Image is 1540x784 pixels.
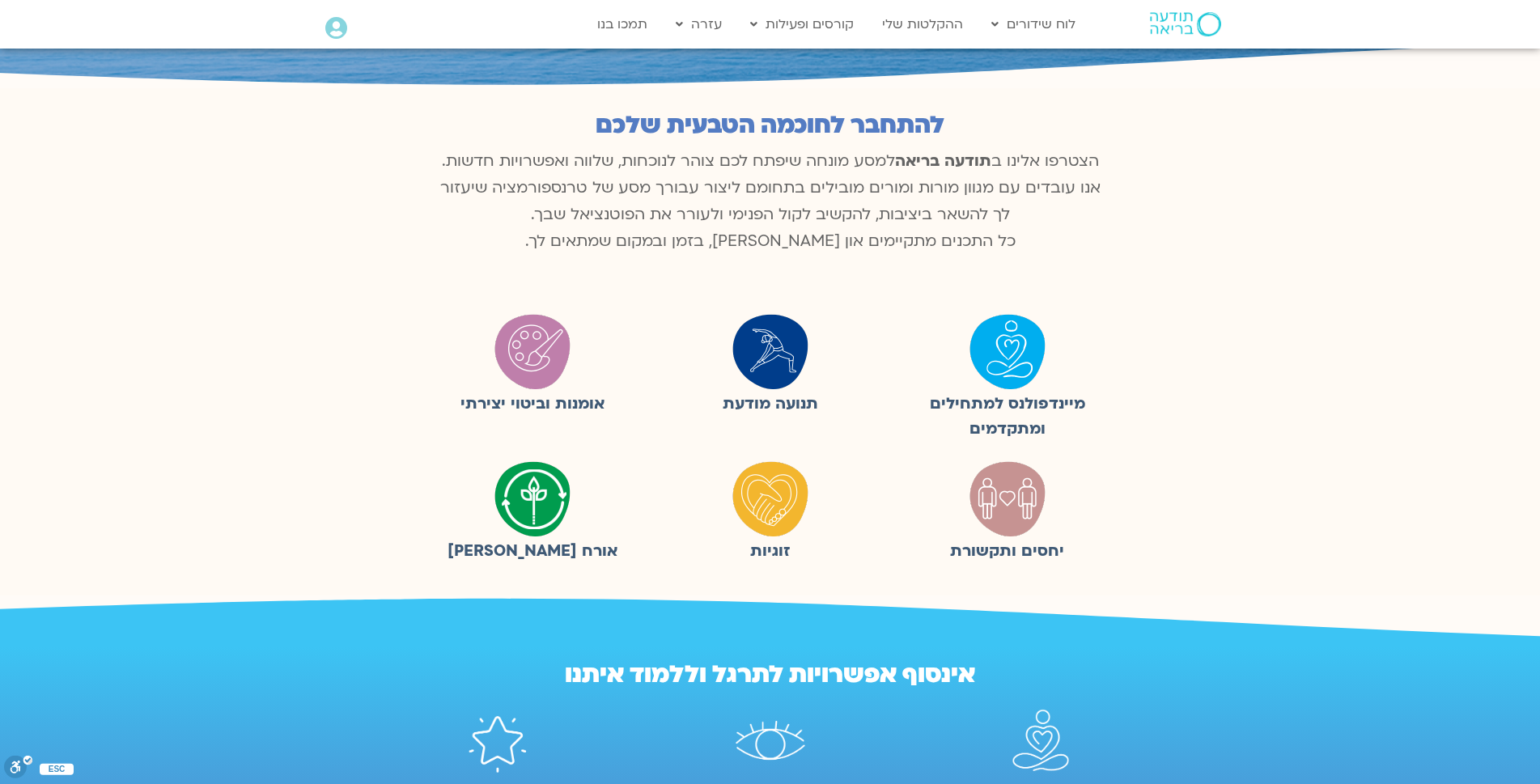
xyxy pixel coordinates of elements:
figcaption: תנועה מודעת [660,392,880,417]
a: קורסים ופעילות [742,9,862,40]
a: לוח שידורים [983,9,1084,40]
h2: להתחבר לחוכמה הטבעית שלכם [431,112,1110,139]
a: תמכו בנו [589,9,655,40]
a: עזרה [668,9,730,40]
b: תודעה בריאה [895,150,991,172]
figcaption: יחסים ותקשורת [897,539,1118,564]
img: תודעה בריאה [1150,12,1221,36]
a: ההקלטות שלי [874,9,971,40]
figcaption: אורח [PERSON_NAME] [422,539,643,564]
p: הצטרפו אלינו ב למסע מונחה שיפתח לכם צוהר לנוכחות, שלווה ואפשרויות חדשות. אנו עובדים עם מגוון מורו... [431,148,1110,255]
figcaption: מיינדפולנס למתחילים ומתקדמים [897,392,1118,442]
h2: אינסוף אפשרויות לתרגל וללמוד איתנו [418,661,1123,689]
figcaption: אומנות וביטוי יצירתי [422,392,643,417]
figcaption: זוגיות [660,539,880,564]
